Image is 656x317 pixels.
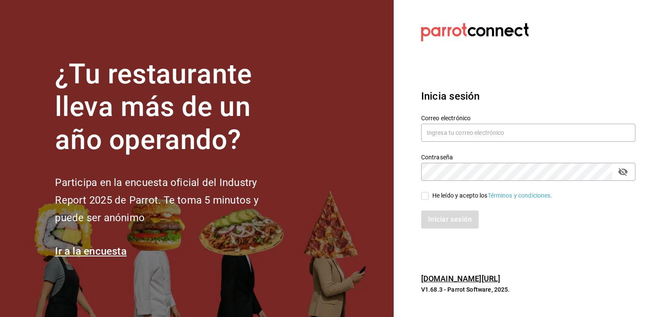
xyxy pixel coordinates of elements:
button: passwordField [616,165,630,179]
div: He leído y acepto los [432,191,553,200]
a: Ir a la encuesta [55,245,127,257]
label: Correo electrónico [421,115,635,121]
label: Contraseña [421,154,635,160]
p: V1.68.3 - Parrot Software, 2025. [421,285,635,294]
a: [DOMAIN_NAME][URL] [421,274,500,283]
h1: ¿Tu restaurante lleva más de un año operando? [55,58,287,157]
input: Ingresa tu correo electrónico [421,124,635,142]
a: Términos y condiciones. [488,192,553,199]
h3: Inicia sesión [421,88,635,104]
h2: Participa en la encuesta oficial del Industry Report 2025 de Parrot. Te toma 5 minutos y puede se... [55,174,287,226]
